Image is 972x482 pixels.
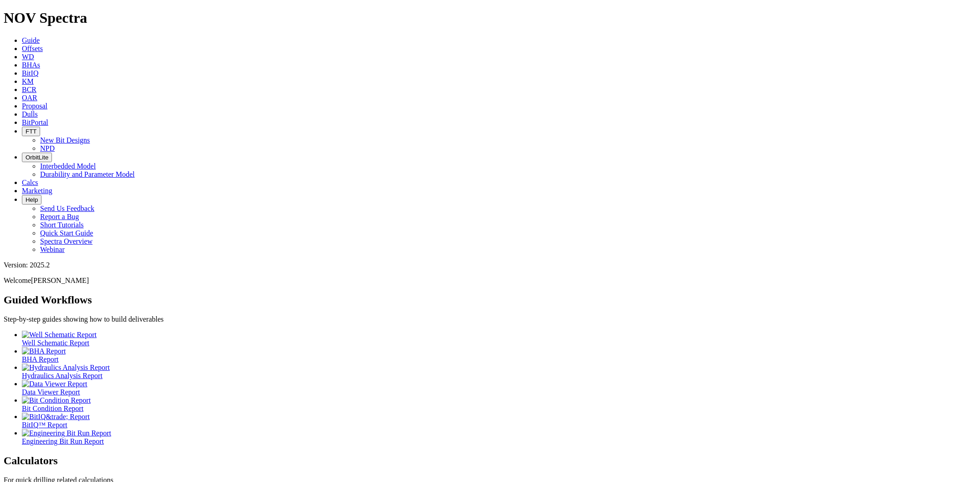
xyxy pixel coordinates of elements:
a: Bit Condition Report Bit Condition Report [22,396,968,412]
a: Webinar [40,246,65,253]
a: Spectra Overview [40,237,93,245]
a: KM [22,77,34,85]
button: FTT [22,127,40,136]
a: NPD [40,144,55,152]
img: Well Schematic Report [22,331,97,339]
span: FTT [26,128,36,135]
a: Report a Bug [40,213,79,220]
img: BitIQ&trade; Report [22,413,90,421]
a: Offsets [22,45,43,52]
span: Data Viewer Report [22,388,80,396]
a: BHAs [22,61,40,69]
a: BitPortal [22,118,48,126]
a: Short Tutorials [40,221,84,229]
a: OAR [22,94,37,102]
a: Durability and Parameter Model [40,170,135,178]
span: Hydraulics Analysis Report [22,372,103,379]
img: Hydraulics Analysis Report [22,364,110,372]
a: Proposal [22,102,47,110]
a: Hydraulics Analysis Report Hydraulics Analysis Report [22,364,968,379]
a: Send Us Feedback [40,205,94,212]
p: Welcome [4,277,968,285]
button: OrbitLite [22,153,52,162]
a: Interbedded Model [40,162,96,170]
a: Marketing [22,187,52,195]
h1: NOV Spectra [4,10,968,26]
a: Guide [22,36,40,44]
a: Well Schematic Report Well Schematic Report [22,331,968,347]
a: BitIQ [22,69,38,77]
img: Engineering Bit Run Report [22,429,111,437]
span: OrbitLite [26,154,48,161]
a: Dulls [22,110,38,118]
span: BitIQ™ Report [22,421,67,429]
img: Bit Condition Report [22,396,91,405]
h2: Calculators [4,455,968,467]
a: Quick Start Guide [40,229,93,237]
a: New Bit Designs [40,136,90,144]
p: Step-by-step guides showing how to build deliverables [4,315,968,323]
a: Data Viewer Report Data Viewer Report [22,380,968,396]
div: Version: 2025.2 [4,261,968,269]
a: Engineering Bit Run Report Engineering Bit Run Report [22,429,968,445]
a: Calcs [22,179,38,186]
span: Well Schematic Report [22,339,89,347]
span: Bit Condition Report [22,405,83,412]
a: BCR [22,86,36,93]
span: BHA Report [22,355,58,363]
a: WD [22,53,34,61]
a: BHA Report BHA Report [22,347,968,363]
span: Engineering Bit Run Report [22,437,104,445]
a: BitIQ&trade; Report BitIQ™ Report [22,413,968,429]
h2: Guided Workflows [4,294,968,306]
img: BHA Report [22,347,66,355]
img: Data Viewer Report [22,380,87,388]
span: Help [26,196,38,203]
button: Help [22,195,41,205]
span: [PERSON_NAME] [31,277,89,284]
